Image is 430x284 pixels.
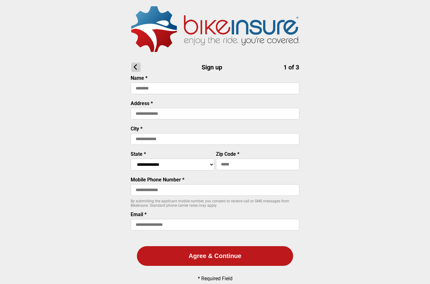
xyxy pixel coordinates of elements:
[131,126,142,132] label: City *
[131,75,147,81] label: Name *
[216,151,239,157] label: Zip Code *
[131,177,184,183] label: Mobile Phone Number *
[198,276,232,281] p: * Required Field
[137,246,293,266] button: Agree & Continue
[131,151,146,157] label: State *
[131,63,299,72] h1: Sign up
[283,63,299,71] span: 1 of 3
[131,100,153,106] label: Address *
[131,211,147,217] label: Email *
[131,199,299,208] p: By submitting the applicant mobile number, you consent to receive call or SMS messages from BikeI...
